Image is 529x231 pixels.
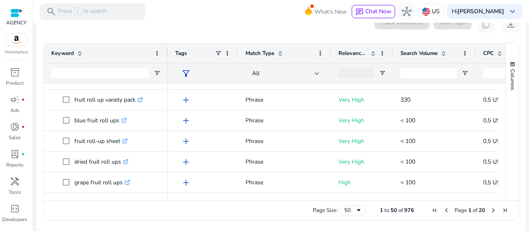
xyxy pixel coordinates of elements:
[181,74,191,84] span: add
[384,207,389,214] span: to
[443,207,450,214] div: Previous Page
[490,207,497,214] div: Next Page
[245,133,324,150] p: Phrase
[6,161,24,169] p: Reports
[181,69,191,79] span: filter_alt
[10,149,20,159] span: lab_profile
[402,7,412,17] span: hub
[391,207,397,214] span: 50
[468,207,472,214] span: 1
[6,19,26,26] p: AGENCY
[181,116,191,126] span: add
[58,7,107,16] p: Press to search
[400,96,410,104] span: 330
[10,67,20,77] span: inventory_2
[398,207,403,214] span: of
[473,207,477,214] span: of
[10,122,20,132] span: donut_small
[398,3,415,20] button: hub
[2,216,27,223] p: Developers
[338,133,386,150] p: Very High
[352,5,395,18] button: chatChat Now
[455,207,467,214] span: Page
[74,133,128,150] p: fruit roll-up sheet
[21,125,25,129] span: fiber_manual_record
[9,134,21,141] p: Sales
[74,112,127,129] p: blue fruit roll ups
[181,95,191,105] span: add
[74,153,129,170] p: dried fruit roll ups
[479,207,485,214] span: 20
[51,50,74,57] span: Keyword
[338,174,386,191] p: High
[21,98,25,101] span: fiber_manual_record
[506,19,516,29] span: download
[74,91,143,108] p: fruit roll up variety pack
[21,152,25,156] span: fiber_manual_record
[379,70,386,76] button: Open Filter Menu
[338,112,386,129] p: Very High
[365,7,391,15] span: Chat Now
[340,205,365,215] div: Page Size
[509,69,516,90] span: Columns
[344,207,355,214] div: 50
[245,153,324,170] p: Phrase
[400,158,415,166] span: < 100
[10,176,20,186] span: handyman
[154,70,160,76] button: Open Filter Menu
[245,50,274,57] span: Match Type
[245,91,324,108] p: Phrase
[51,68,149,78] input: Keyword Filter Input
[458,7,504,15] b: [PERSON_NAME]
[400,179,415,186] span: < 100
[9,188,21,196] p: Tools
[313,207,338,214] div: Page Size:
[46,7,56,17] span: search
[181,136,191,146] span: add
[74,7,81,16] span: /
[10,95,20,105] span: campaign
[400,117,415,124] span: < 100
[502,207,508,214] div: Last Page
[422,7,430,16] img: us.svg
[10,107,19,114] p: Ads
[245,174,324,191] p: Phrase
[181,157,191,167] span: add
[338,153,386,170] p: Very High
[5,33,28,46] img: amazon.svg
[452,9,504,14] p: Hi
[315,5,347,19] span: What's New
[404,207,414,214] span: 976
[10,204,20,214] span: code_blocks
[245,112,324,129] p: Phrase
[432,4,440,19] p: US
[338,91,386,108] p: Very High
[338,50,367,57] span: Relevance Score
[508,7,517,17] span: keyboard_arrow_down
[431,207,438,214] div: First Page
[175,50,187,57] span: Tags
[181,178,191,188] span: add
[400,50,438,57] span: Search Volume
[74,174,130,191] p: grape fruit roll ups
[355,8,364,16] span: chat
[400,137,415,145] span: < 100
[400,68,457,78] input: Search Volume Filter Input
[6,79,24,87] p: Product
[380,207,383,214] span: 1
[462,70,468,76] button: Open Filter Menu
[252,69,260,77] span: All
[5,49,28,55] p: Marketplace
[483,50,494,57] span: CPC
